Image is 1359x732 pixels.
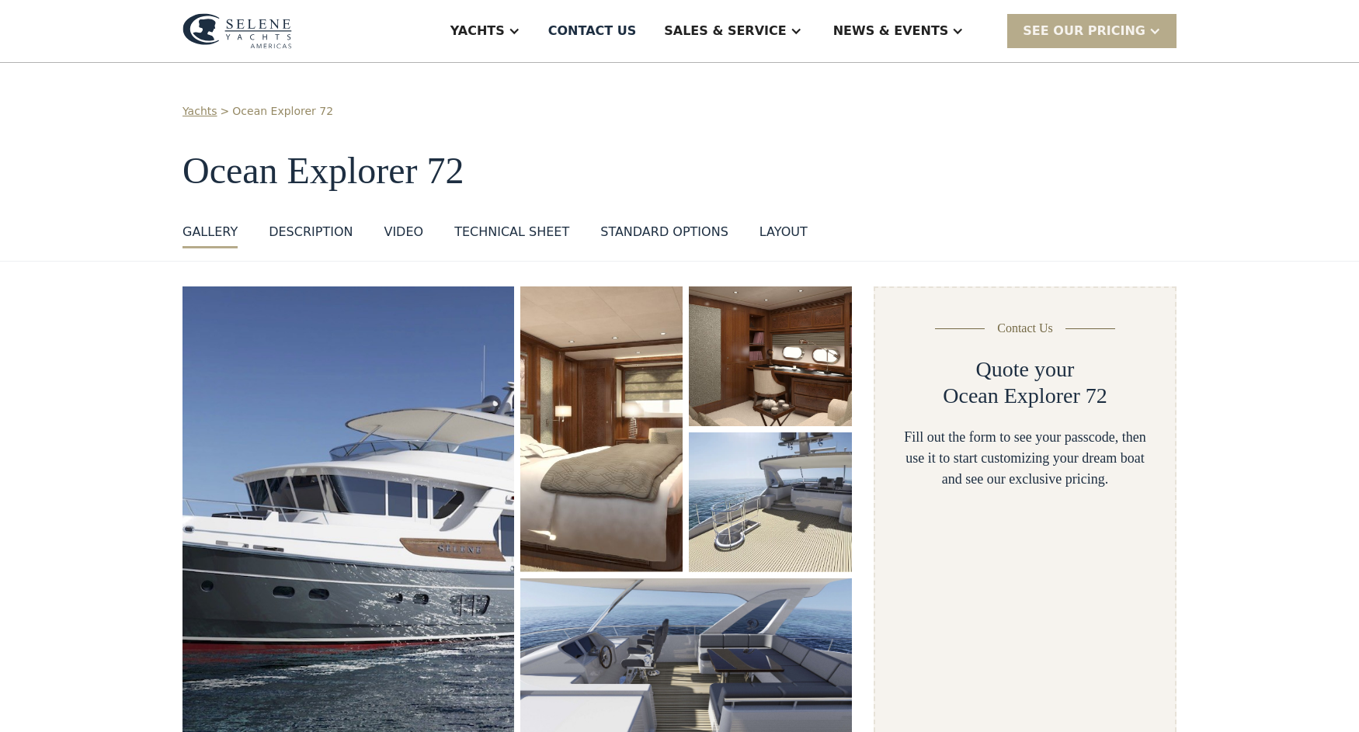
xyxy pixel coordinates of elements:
[1023,22,1145,40] div: SEE Our Pricing
[759,223,808,241] div: layout
[182,13,292,49] img: logo
[269,223,353,241] div: DESCRIPTION
[600,223,728,248] a: standard options
[454,223,569,241] div: Technical sheet
[182,223,238,241] div: GALLERY
[664,22,786,40] div: Sales & Service
[976,356,1075,383] h2: Quote your
[269,223,353,248] a: DESCRIPTION
[833,22,949,40] div: News & EVENTS
[600,223,728,241] div: standard options
[689,286,852,426] a: open lightbox
[900,427,1150,490] div: Fill out the form to see your passcode, then use it to start customizing your dream boat and see ...
[221,103,230,120] div: >
[520,286,683,572] a: open lightbox
[1007,14,1177,47] div: SEE Our Pricing
[759,223,808,248] a: layout
[182,223,238,248] a: GALLERY
[454,223,569,248] a: Technical sheet
[384,223,423,241] div: VIDEO
[232,103,333,120] a: Ocean Explorer 72
[997,319,1053,338] div: Contact Us
[182,103,217,120] a: Yachts
[450,22,505,40] div: Yachts
[384,223,423,248] a: VIDEO
[182,151,1177,192] h1: Ocean Explorer 72
[689,432,852,572] a: open lightbox
[943,383,1107,409] h2: Ocean Explorer 72
[548,22,637,40] div: Contact US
